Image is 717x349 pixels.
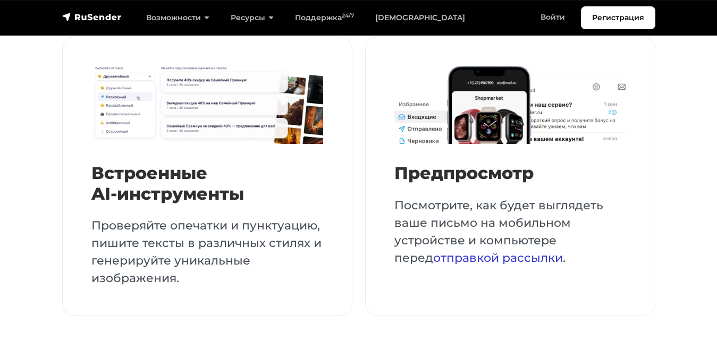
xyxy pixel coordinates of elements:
h3: Встроенные AI‑инструменты [91,163,323,204]
p: Проверяйте опечатки и пунктуацию, пишите тексты в различных стилях и генерируйте уникальные изобр... [91,217,323,287]
img: card-preview.jpg [394,66,626,144]
a: Регистрация [581,6,655,29]
a: [DEMOGRAPHIC_DATA] [365,7,476,29]
img: card-ai.jpg [91,66,323,144]
p: Посмотрите, как будет выглядеть ваше письмо на мобильном устройстве и компьютере перед . [394,197,626,267]
sup: 24/7 [342,12,354,19]
a: Войти [530,6,576,28]
a: отправкой рассылки [433,251,563,265]
h3: Предпросмотр [394,163,626,183]
a: Поддержка24/7 [284,7,365,29]
img: RuSender [62,12,122,22]
a: Возможности [136,7,220,29]
a: Ресурсы [220,7,284,29]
